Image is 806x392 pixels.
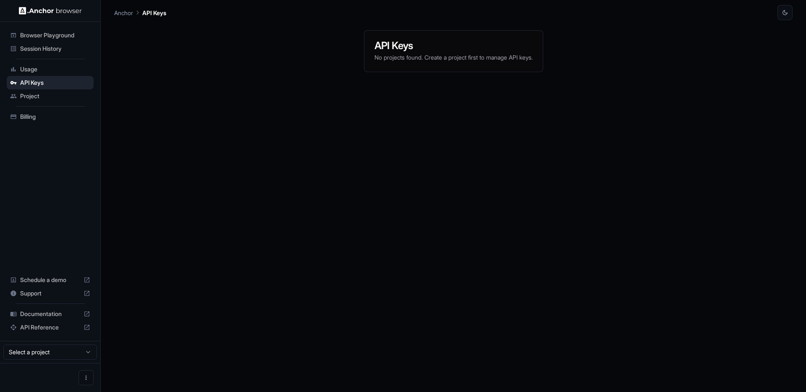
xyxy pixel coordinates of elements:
p: Anchor [114,8,133,17]
nav: breadcrumb [114,8,166,17]
span: Support [20,289,80,298]
div: Browser Playground [7,29,94,42]
div: Documentation [7,307,94,321]
span: API Reference [20,323,80,332]
span: Documentation [20,310,80,318]
div: API Reference [7,321,94,334]
span: Schedule a demo [20,276,80,284]
div: Billing [7,110,94,123]
div: Schedule a demo [7,273,94,287]
span: API Keys [20,78,90,87]
div: Usage [7,63,94,76]
span: Billing [20,112,90,121]
span: Session History [20,44,90,53]
div: Support [7,287,94,300]
span: Usage [20,65,90,73]
span: Project [20,92,90,100]
div: API Keys [7,76,94,89]
button: Open menu [79,370,94,385]
div: Project [7,89,94,103]
p: No projects found. Create a project first to manage API keys. [374,53,533,62]
h3: API Keys [374,41,533,51]
p: API Keys [142,8,166,17]
span: Browser Playground [20,31,90,39]
img: Anchor Logo [19,7,82,15]
div: Session History [7,42,94,55]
